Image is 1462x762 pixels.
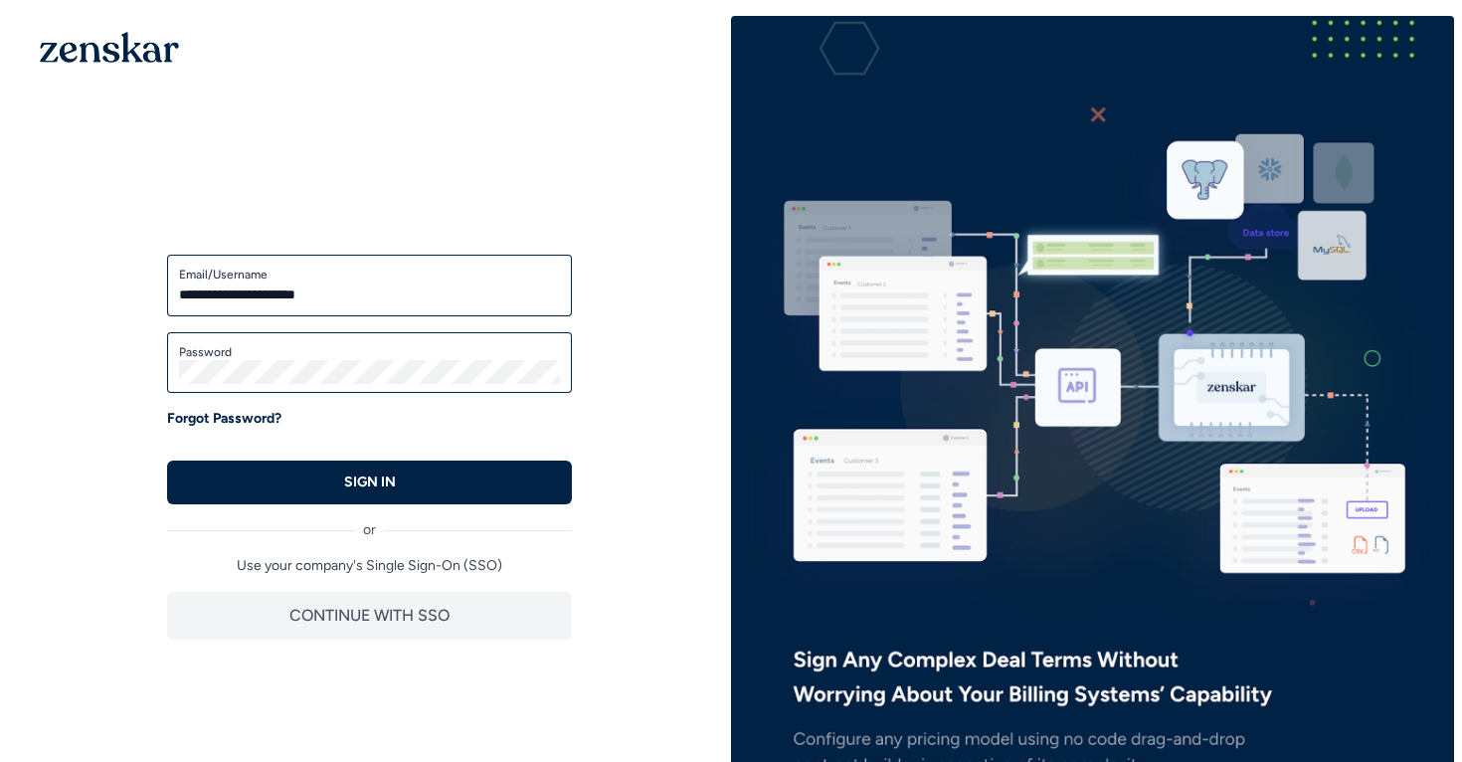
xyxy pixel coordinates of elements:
button: SIGN IN [167,461,572,504]
img: 1OGAJ2xQqyY4LXKgY66KYq0eOWRCkrZdAb3gUhuVAqdWPZE9SRJmCz+oDMSn4zDLXe31Ii730ItAGKgCKgCCgCikA4Av8PJUP... [40,32,179,63]
a: Forgot Password? [167,409,281,429]
label: Email/Username [179,267,560,283]
p: SIGN IN [344,473,396,492]
p: Use your company's Single Sign-On (SSO) [167,556,572,576]
div: or [167,504,572,540]
label: Password [179,344,560,360]
button: CONTINUE WITH SSO [167,592,572,640]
